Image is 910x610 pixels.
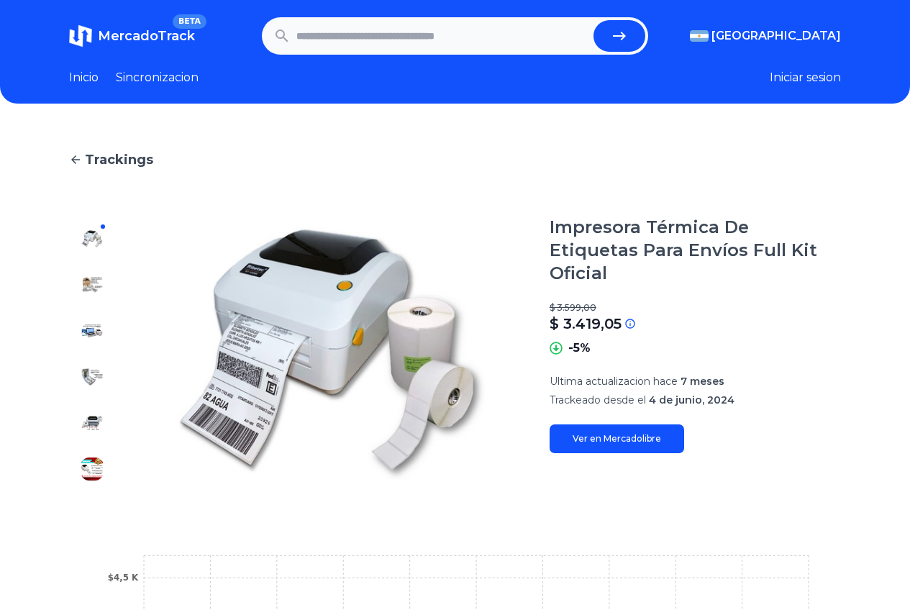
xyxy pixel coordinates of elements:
[649,393,734,406] span: 4 de junio, 2024
[69,69,99,86] a: Inicio
[144,216,521,492] img: Impresora Térmica De Etiquetas Para Envíos Full Kit Oficial
[711,27,841,45] span: [GEOGRAPHIC_DATA]
[690,27,841,45] button: [GEOGRAPHIC_DATA]
[550,424,684,453] a: Ver en Mercadolibre
[69,150,841,170] a: Trackings
[681,375,724,388] span: 7 meses
[81,365,104,388] img: Impresora Térmica De Etiquetas Para Envíos Full Kit Oficial
[81,227,104,250] img: Impresora Térmica De Etiquetas Para Envíos Full Kit Oficial
[173,14,206,29] span: BETA
[770,69,841,86] button: Iniciar sesion
[116,69,199,86] a: Sincronizacion
[69,24,195,47] a: MercadoTrackBETA
[85,150,153,170] span: Trackings
[550,216,841,285] h1: Impresora Térmica De Etiquetas Para Envíos Full Kit Oficial
[81,273,104,296] img: Impresora Térmica De Etiquetas Para Envíos Full Kit Oficial
[98,28,195,44] span: MercadoTrack
[550,393,646,406] span: Trackeado desde el
[108,573,139,583] tspan: $4,5 K
[550,375,678,388] span: Ultima actualizacion hace
[69,24,92,47] img: MercadoTrack
[81,319,104,342] img: Impresora Térmica De Etiquetas Para Envíos Full Kit Oficial
[81,411,104,434] img: Impresora Térmica De Etiquetas Para Envíos Full Kit Oficial
[690,30,709,42] img: Argentina
[550,314,622,334] p: $ 3.419,05
[550,302,841,314] p: $ 3.599,00
[568,340,591,357] p: -5%
[81,457,104,481] img: Impresora Térmica De Etiquetas Para Envíos Full Kit Oficial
